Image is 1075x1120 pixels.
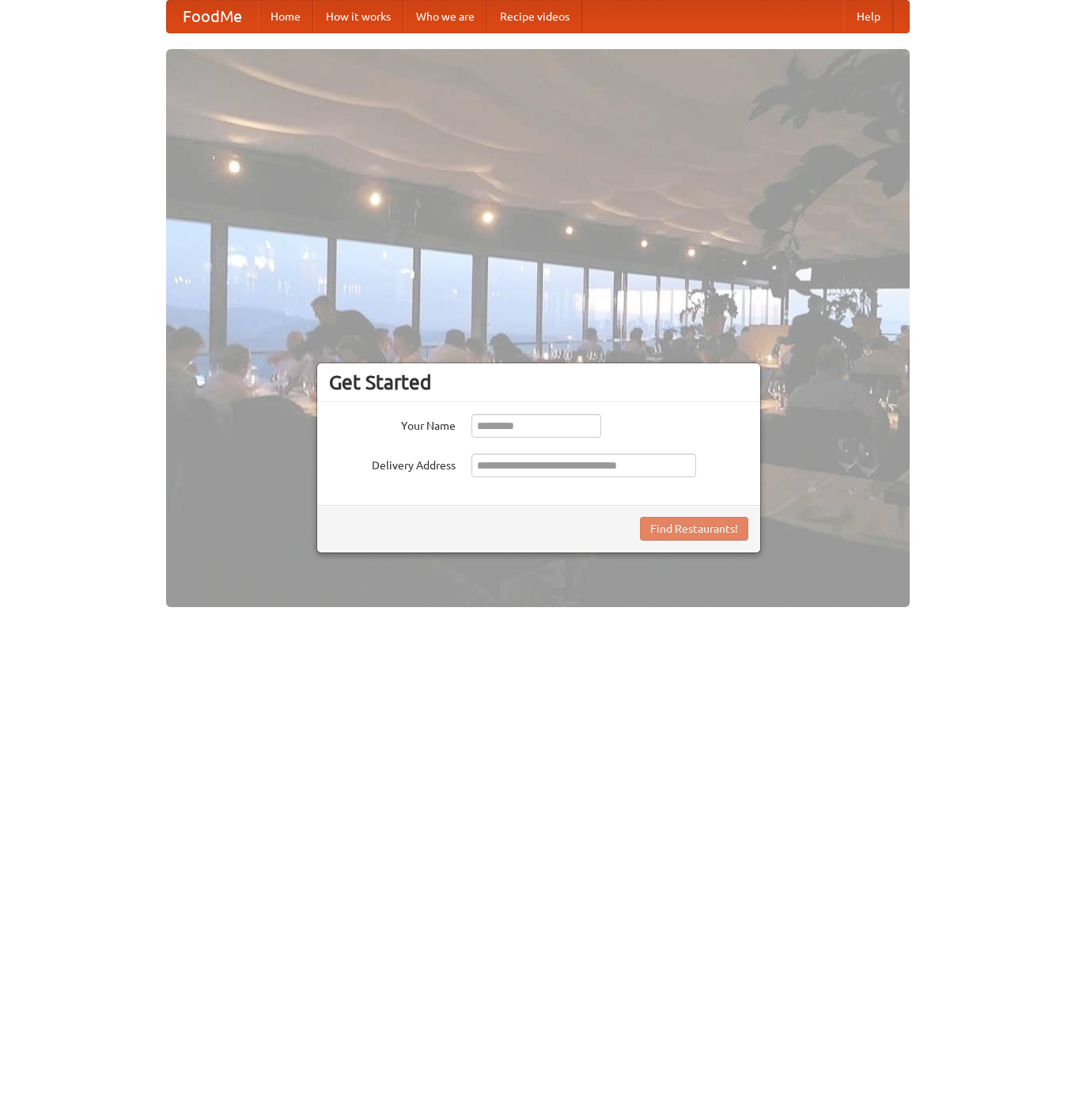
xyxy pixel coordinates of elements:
[313,1,403,32] a: How it works
[403,1,487,32] a: Who we are
[329,370,748,394] h3: Get Started
[167,1,258,32] a: FoodMe
[487,1,582,32] a: Recipe videos
[329,454,456,473] label: Delivery Address
[640,517,748,541] button: Find Restaurants!
[844,1,893,32] a: Help
[329,414,456,434] label: Your Name
[258,1,313,32] a: Home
